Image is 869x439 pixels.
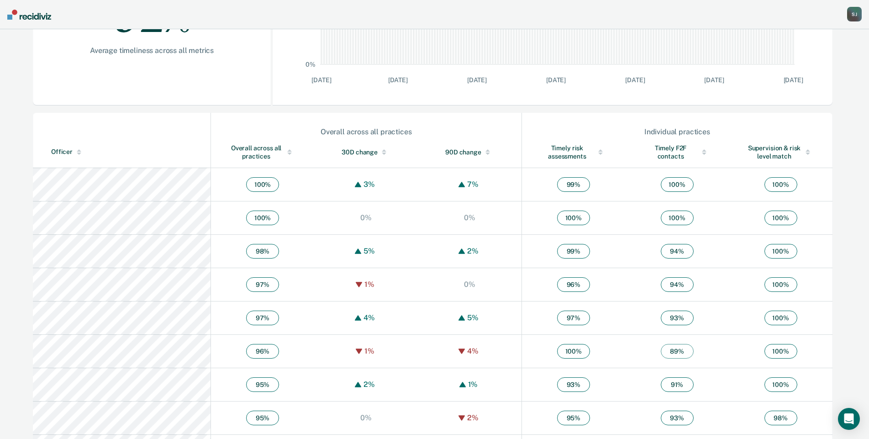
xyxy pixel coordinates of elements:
div: 7% [465,180,481,189]
span: 93 % [661,411,694,425]
div: 2% [465,413,481,422]
text: [DATE] [467,76,487,84]
img: Recidiviz [7,10,51,20]
span: 94 % [661,277,694,292]
span: 97 % [246,311,279,325]
span: 98 % [764,411,797,425]
div: 5% [361,247,377,255]
span: 100 % [661,177,694,192]
div: 0% [462,213,478,222]
span: 98 % [246,244,279,259]
div: Timely F2F contacts [643,144,711,160]
th: Toggle SortBy [33,137,211,168]
span: 95 % [246,411,279,425]
div: 5% [465,313,481,322]
text: [DATE] [625,76,645,84]
button: SJ [847,7,862,21]
text: [DATE] [784,76,803,84]
span: 97 % [246,277,279,292]
span: 94 % [661,244,694,259]
span: 96 % [557,277,590,292]
th: Toggle SortBy [314,137,418,168]
span: 100 % [764,377,797,392]
th: Toggle SortBy [211,137,314,168]
span: 100 % [764,311,797,325]
div: 4% [465,347,481,355]
div: 0% [358,213,374,222]
div: 30D change [332,148,400,156]
span: 100 % [764,344,797,359]
div: Timely risk assessments [540,144,607,160]
span: 93 % [557,377,590,392]
div: 1% [362,280,377,289]
div: Overall across all practices [211,127,521,136]
span: 96 % [246,344,279,359]
div: Supervision & risk level match [747,144,814,160]
span: 100 % [764,244,797,259]
text: [DATE] [388,76,408,84]
text: [DATE] [705,76,724,84]
div: 3% [361,180,377,189]
span: 100 % [246,177,279,192]
span: 100 % [557,211,590,225]
span: 93 % [661,311,694,325]
div: 2% [465,247,481,255]
span: 95 % [246,377,279,392]
text: [DATE] [546,76,566,84]
span: 99 % [557,244,590,259]
span: 91 % [661,377,694,392]
text: [DATE] [312,76,332,84]
span: 100 % [557,344,590,359]
span: 100 % [764,177,797,192]
span: 100 % [764,277,797,292]
div: Open Intercom Messenger [838,408,860,430]
span: 100 % [246,211,279,225]
div: Individual practices [522,127,832,136]
span: 100 % [764,211,797,225]
th: Toggle SortBy [625,137,729,168]
span: 100 % [661,211,694,225]
th: Toggle SortBy [418,137,521,168]
div: Overall across all practices [229,144,296,160]
th: Toggle SortBy [729,137,832,168]
span: 97 % [557,311,590,325]
div: 2% [361,380,377,389]
div: 90D change [436,148,503,156]
div: S J [847,7,862,21]
div: 4% [361,313,377,322]
div: Average timeliness across all metrics [62,46,242,55]
div: 0% [462,280,478,289]
span: 99 % [557,177,590,192]
span: 95 % [557,411,590,425]
div: Officer [51,148,207,156]
div: 1% [466,380,480,389]
th: Toggle SortBy [521,137,625,168]
div: 0% [358,413,374,422]
div: 1% [362,347,377,355]
span: 89 % [661,344,694,359]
